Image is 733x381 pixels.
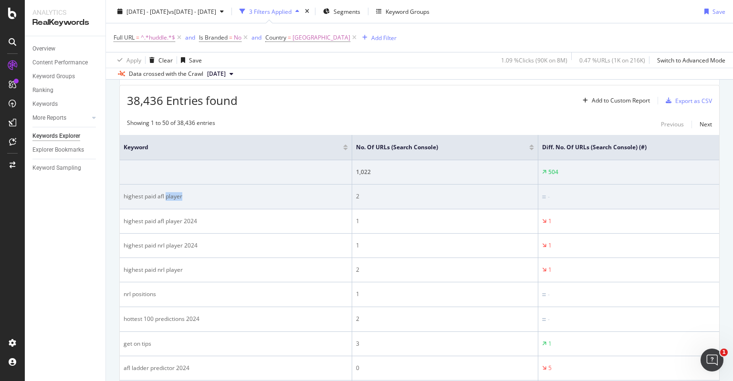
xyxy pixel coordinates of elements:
a: Content Performance [32,58,99,68]
div: 0 [356,364,534,372]
div: 1,022 [356,168,534,176]
div: Apply [126,56,141,64]
span: = [229,33,232,41]
span: 1 [720,349,728,356]
a: Ranking [32,85,99,95]
span: = [136,33,139,41]
a: More Reports [32,113,89,123]
div: afl ladder predictor 2024 [124,364,348,372]
div: Explorer Bookmarks [32,145,84,155]
a: Overview [32,44,99,54]
div: 3 [356,340,534,348]
div: Keyword Groups [386,7,429,15]
div: Add to Custom Report [592,98,650,103]
a: Keywords [32,99,99,109]
button: Keyword Groups [372,4,433,19]
div: Keyword Groups [32,72,75,82]
div: hottest 100 predictions 2024 [124,315,348,323]
div: 1 [548,217,552,226]
div: Export as CSV [675,97,712,105]
div: highest paid nrl player [124,266,348,274]
div: 1 [356,241,534,250]
span: No [234,31,241,44]
img: Equal [542,318,546,321]
div: Keyword Sampling [32,163,81,173]
button: Add Filter [358,32,397,43]
div: - [548,193,550,201]
div: Overview [32,44,55,54]
a: Keyword Groups [32,72,99,82]
div: Switch to Advanced Mode [657,56,725,64]
button: and [185,33,195,42]
button: Apply [114,52,141,68]
button: Segments [319,4,364,19]
span: [GEOGRAPHIC_DATA] [293,31,350,44]
div: 1 [548,340,552,348]
button: Clear [146,52,173,68]
div: RealKeywords [32,17,98,28]
div: Previous [661,120,684,128]
div: 2 [356,266,534,274]
div: Next [700,120,712,128]
a: Explorer Bookmarks [32,145,99,155]
button: Switch to Advanced Mode [653,52,725,68]
div: 1.09 % Clicks ( 90K on 8M ) [501,56,567,64]
div: 1 [548,241,552,250]
div: Add Filter [371,33,397,41]
div: get on tips [124,340,348,348]
div: 3 Filters Applied [249,7,292,15]
span: Segments [334,7,360,15]
div: Save [712,7,725,15]
div: - [548,315,550,324]
span: Keyword [124,143,329,152]
span: Is Branded [199,33,228,41]
span: Country [265,33,286,41]
button: Next [700,119,712,130]
span: Full URL [114,33,135,41]
img: Equal [542,196,546,198]
span: vs [DATE] - [DATE] [168,7,216,15]
button: 3 Filters Applied [236,4,303,19]
span: ^.*huddle.*$ [141,31,175,44]
div: More Reports [32,113,66,123]
div: Content Performance [32,58,88,68]
div: 5 [548,364,552,372]
span: = [288,33,291,41]
div: nrl positions [124,290,348,299]
div: 2 [356,192,534,201]
div: Clear [158,56,173,64]
button: Add to Custom Report [579,93,650,108]
button: and [251,33,262,42]
span: No. of URLs (Search Console) [356,143,515,152]
span: [DATE] - [DATE] [126,7,168,15]
iframe: Intercom live chat [701,349,723,371]
button: [DATE] [203,68,237,80]
button: [DATE] - [DATE]vs[DATE] - [DATE] [114,4,228,19]
div: highest paid nrl player 2024 [124,241,348,250]
div: times [303,7,311,16]
div: Save [189,56,202,64]
div: highest paid afl player [124,192,348,201]
a: Keyword Sampling [32,163,99,173]
div: Showing 1 to 50 of 38,436 entries [127,119,215,130]
div: 504 [548,168,558,176]
div: Ranking [32,85,53,95]
div: highest paid afl player 2024 [124,217,348,226]
img: Equal [542,293,546,296]
div: - [548,290,550,299]
div: Keywords [32,99,58,109]
button: Previous [661,119,684,130]
div: 2 [356,315,534,323]
div: 0.47 % URLs ( 1K on 216K ) [579,56,645,64]
div: 1 [356,217,534,226]
div: Analytics [32,8,98,17]
button: Save [701,4,725,19]
span: 38,436 Entries found [127,93,238,108]
div: Keywords Explorer [32,131,80,141]
a: Keywords Explorer [32,131,99,141]
div: Data crossed with the Crawl [129,70,203,78]
span: 2025 Jun. 26th [207,70,226,78]
button: Export as CSV [662,93,712,108]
